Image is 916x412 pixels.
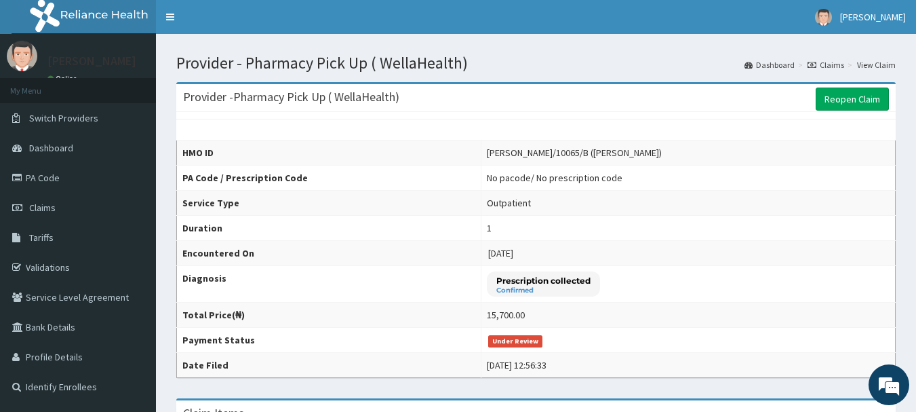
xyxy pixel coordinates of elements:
small: Confirmed [496,287,591,294]
a: Dashboard [744,59,795,71]
th: PA Code / Prescription Code [177,166,481,191]
div: Outpatient [487,196,531,210]
img: User Image [815,9,832,26]
th: Encountered On [177,241,481,266]
span: Claims [29,202,56,214]
div: 1 [487,221,492,235]
div: 15,700.00 [487,308,525,322]
img: User Image [7,41,37,71]
span: [PERSON_NAME] [840,11,906,23]
div: No pacode / No prescription code [487,171,622,185]
th: Total Price(₦) [177,303,481,328]
span: Dashboard [29,142,73,154]
a: Reopen Claim [816,88,889,111]
p: Prescription collected [496,275,591,286]
th: Payment Status [177,328,481,353]
th: HMO ID [177,141,481,166]
th: Service Type [177,191,481,216]
p: [PERSON_NAME] [47,55,136,67]
a: Online [47,74,80,83]
span: Under Review [488,335,543,348]
h3: Provider - Pharmacy Pick Up ( WellaHealth) [183,91,399,103]
th: Date Filed [177,353,481,378]
div: [DATE] 12:56:33 [487,358,546,372]
div: [PERSON_NAME]/10065/B ([PERSON_NAME]) [487,146,662,160]
h1: Provider - Pharmacy Pick Up ( WellaHealth) [176,54,896,72]
th: Duration [177,216,481,241]
span: Tariffs [29,231,54,244]
span: Switch Providers [29,112,98,124]
a: View Claim [857,59,896,71]
span: [DATE] [488,247,513,259]
a: Claims [808,59,844,71]
th: Diagnosis [177,266,481,303]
